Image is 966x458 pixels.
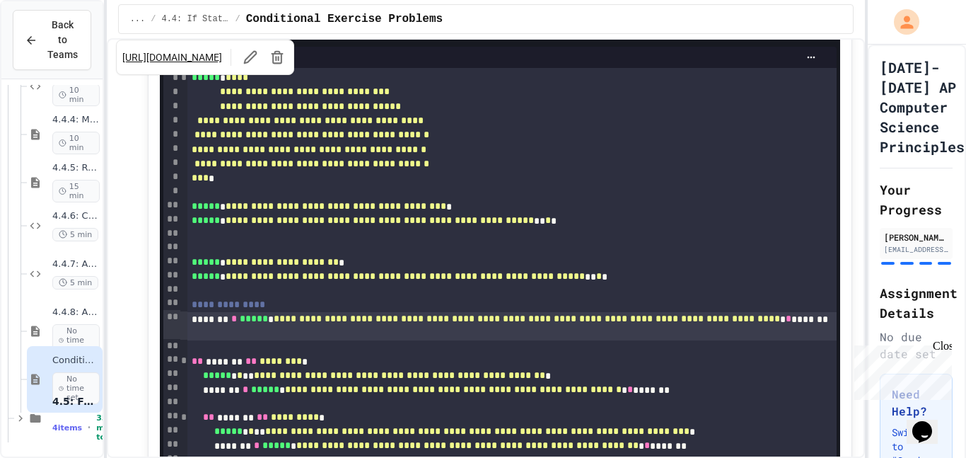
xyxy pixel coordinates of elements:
iframe: chat widget [907,401,952,444]
span: Conditional Exercise Problems [246,11,443,28]
span: / [151,13,156,25]
span: 35 min total [96,413,117,442]
div: My Account [879,6,923,38]
span: 10 min [52,132,100,154]
span: 4.4: If Statements [161,13,229,25]
span: / [235,13,240,25]
h3: Need Help? [892,386,941,420]
span: 5 min [52,228,98,241]
h1: [DATE]-[DATE] AP Computer Science Principles [880,57,965,156]
span: Back to Teams [46,18,79,62]
div: [EMAIL_ADDRESS][DOMAIN_NAME] [884,244,948,255]
span: Conditional Exercise Problems [52,355,100,367]
a: [URL][DOMAIN_NAME] [122,50,222,64]
span: 5 min [52,276,98,290]
span: • [88,422,91,433]
div: Chat with us now!Close [6,6,98,90]
span: 15 min [52,180,100,202]
span: ... [130,13,146,25]
div: [PERSON_NAME] [884,231,948,244]
span: No time set [52,324,100,357]
span: 4.4.7: Admission Fee [52,258,100,270]
span: 4 items [52,423,82,433]
span: No time set [52,372,100,405]
span: 4.4.4: More than Two Choices [52,114,100,126]
span: 4.5: For Loops [52,395,100,408]
span: 10 min [52,84,100,106]
iframe: chat widget [849,340,952,400]
h2: Assignment Details [880,283,953,323]
span: 4.4.5: Review - More than Two Choices [52,162,100,174]
button: Back to Teams [13,10,91,70]
div: No due date set [880,328,953,362]
span: 4.4.6: Choosing Lunch [52,210,100,222]
span: 4.4.8: AP Practice - If Statements [52,307,100,319]
h2: Your Progress [880,180,953,219]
